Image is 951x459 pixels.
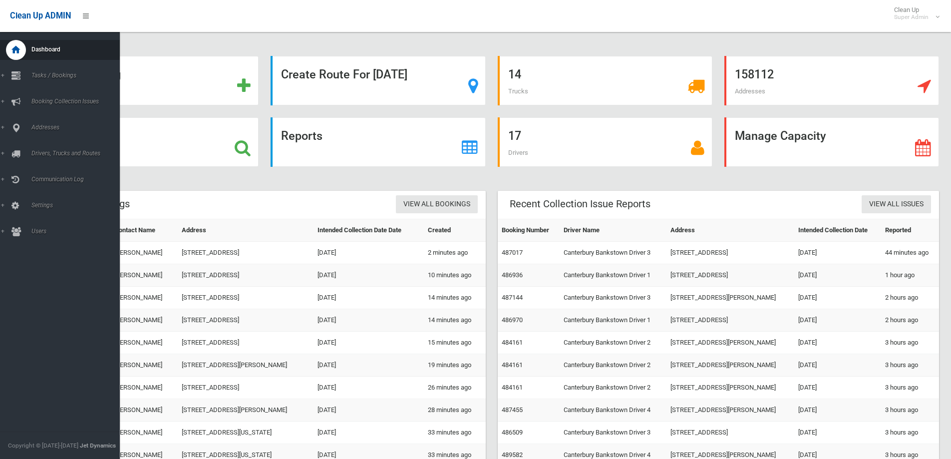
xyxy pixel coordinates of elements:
a: 487017 [502,249,523,256]
header: Recent Collection Issue Reports [498,194,662,214]
td: [DATE] [794,242,881,264]
td: 10 minutes ago [424,264,486,287]
th: Intended Collection Date [794,219,881,242]
td: Canterbury Bankstown Driver 3 [560,287,666,309]
td: [STREET_ADDRESS] [178,377,314,399]
td: [DATE] [794,399,881,422]
td: [PERSON_NAME] [110,377,177,399]
strong: 158112 [735,67,774,81]
th: Intended Collection Date Date [314,219,424,242]
td: 14 minutes ago [424,287,486,309]
a: 486509 [502,429,523,436]
td: [STREET_ADDRESS] [666,309,794,332]
td: [PERSON_NAME] [110,354,177,377]
td: [STREET_ADDRESS][PERSON_NAME] [666,287,794,309]
th: Reported [881,219,939,242]
td: Canterbury Bankstown Driver 1 [560,309,666,332]
td: 14 minutes ago [424,309,486,332]
span: Dashboard [28,46,127,53]
span: Users [28,228,127,235]
a: Manage Capacity [724,117,939,167]
a: 484161 [502,361,523,369]
td: 44 minutes ago [881,242,939,264]
td: 1 hour ago [881,264,939,287]
td: [PERSON_NAME] [110,332,177,354]
a: 14 Trucks [498,56,712,105]
strong: 17 [508,129,521,143]
td: 3 hours ago [881,377,939,399]
td: [STREET_ADDRESS][PERSON_NAME] [178,354,314,377]
span: Drivers, Trucks and Routes [28,150,127,157]
th: Created [424,219,486,242]
td: 28 minutes ago [424,399,486,422]
td: [STREET_ADDRESS][PERSON_NAME] [666,332,794,354]
span: Tasks / Bookings [28,72,127,79]
td: Canterbury Bankstown Driver 2 [560,354,666,377]
td: [STREET_ADDRESS] [666,242,794,264]
a: 158112 Addresses [724,56,939,105]
strong: Create Route For [DATE] [281,67,407,81]
a: 487455 [502,406,523,414]
a: 487144 [502,294,523,301]
strong: Manage Capacity [735,129,826,143]
td: 26 minutes ago [424,377,486,399]
td: [DATE] [314,399,424,422]
td: 33 minutes ago [424,422,486,444]
td: 2 minutes ago [424,242,486,264]
td: [STREET_ADDRESS] [178,287,314,309]
td: [PERSON_NAME] [110,264,177,287]
th: Booking Number [498,219,560,242]
span: Trucks [508,87,528,95]
td: [DATE] [314,332,424,354]
td: [STREET_ADDRESS] [178,264,314,287]
a: View All Issues [862,195,931,214]
td: Canterbury Bankstown Driver 3 [560,422,666,444]
td: 19 minutes ago [424,354,486,377]
th: Contact Name [110,219,177,242]
td: [DATE] [794,309,881,332]
td: [STREET_ADDRESS] [178,332,314,354]
small: Super Admin [894,13,929,21]
td: [STREET_ADDRESS][PERSON_NAME] [666,377,794,399]
a: Add Booking [44,56,259,105]
span: Booking Collection Issues [28,98,127,105]
a: 484161 [502,339,523,346]
td: [DATE] [794,354,881,377]
a: 486970 [502,316,523,324]
td: 3 hours ago [881,399,939,422]
a: Create Route For [DATE] [271,56,485,105]
span: Copyright © [DATE]-[DATE] [8,442,78,449]
td: Canterbury Bankstown Driver 2 [560,377,666,399]
span: Addresses [28,124,127,131]
td: [DATE] [794,287,881,309]
td: 3 hours ago [881,422,939,444]
td: 3 hours ago [881,354,939,377]
th: Address [666,219,794,242]
td: [STREET_ADDRESS] [666,264,794,287]
td: [STREET_ADDRESS][PERSON_NAME] [666,354,794,377]
a: 484161 [502,384,523,391]
td: [PERSON_NAME] [110,309,177,332]
td: [DATE] [314,242,424,264]
td: [STREET_ADDRESS][US_STATE] [178,422,314,444]
strong: Jet Dynamics [80,442,116,449]
strong: 14 [508,67,521,81]
td: [STREET_ADDRESS] [666,422,794,444]
td: Canterbury Bankstown Driver 2 [560,332,666,354]
span: Clean Up ADMIN [10,11,71,20]
td: [DATE] [314,287,424,309]
td: [STREET_ADDRESS] [178,242,314,264]
td: Canterbury Bankstown Driver 4 [560,399,666,422]
td: 2 hours ago [881,287,939,309]
span: Addresses [735,87,765,95]
td: [STREET_ADDRESS] [178,309,314,332]
td: [DATE] [794,422,881,444]
a: View All Bookings [396,195,478,214]
a: 17 Drivers [498,117,712,167]
td: [DATE] [794,332,881,354]
td: 15 minutes ago [424,332,486,354]
td: [PERSON_NAME] [110,287,177,309]
span: Settings [28,202,127,209]
td: [DATE] [314,309,424,332]
td: [DATE] [794,377,881,399]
